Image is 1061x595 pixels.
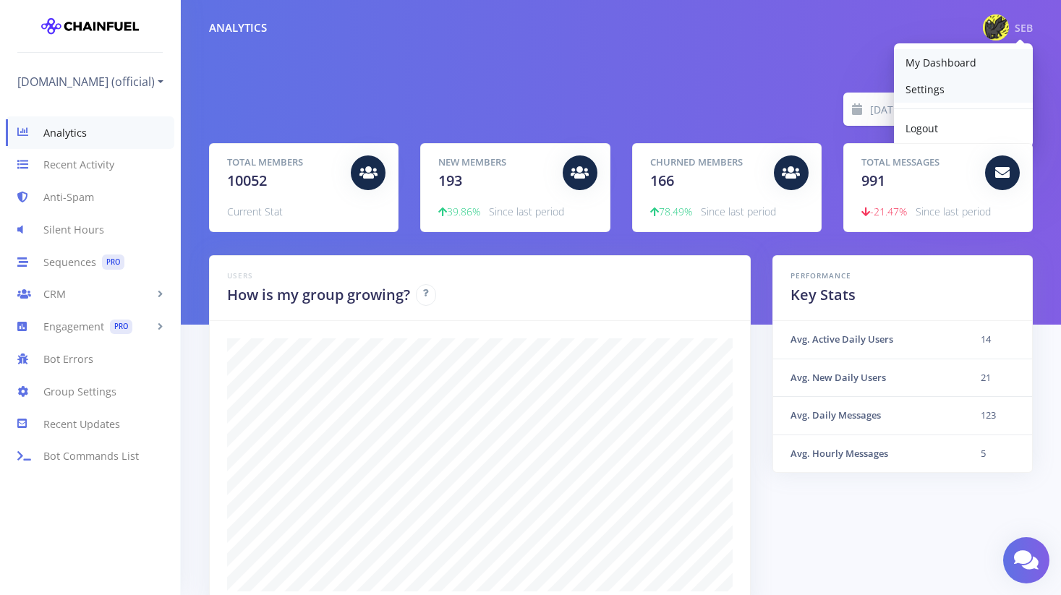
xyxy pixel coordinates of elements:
a: My Dashboard [894,49,1033,76]
span: -21.47% [861,205,907,218]
a: Logout [894,115,1033,142]
h6: Performance [791,270,1015,281]
span: 39.86% [438,205,480,218]
img: @while0 Photo [983,14,1009,40]
th: Avg. Active Daily Users [773,321,963,359]
span: Since last period [916,205,991,218]
a: [DOMAIN_NAME] (official) [17,70,163,93]
span: SEB [1015,21,1033,35]
a: Analytics [6,116,174,149]
th: Avg. Hourly Messages [773,435,963,472]
img: chainfuel-logo [41,12,139,40]
div: Analytics [209,20,267,36]
a: @while0 Photo SEB [971,12,1033,43]
h5: Total Messages [861,155,974,170]
td: 5 [963,435,1032,472]
h5: Total Members [227,155,340,170]
span: 166 [650,171,674,190]
th: Avg. New Daily Users [773,359,963,397]
h2: How is my group growing? [227,284,410,306]
h2: Key Stats [791,284,1015,306]
span: PRO [110,320,132,335]
h6: Users [227,270,733,281]
span: Since last period [489,205,564,218]
span: Current Stat [227,205,283,218]
span: 10052 [227,171,267,190]
a: Settings [894,76,1033,103]
th: Avg. Daily Messages [773,397,963,435]
span: PRO [102,254,124,270]
h5: Churned Members [650,155,763,170]
span: 193 [438,171,462,190]
span: 991 [861,171,885,190]
td: 21 [963,359,1032,397]
td: 123 [963,397,1032,435]
span: Since last period [701,205,776,218]
span: My Dashboard [906,56,976,69]
td: 14 [963,321,1032,359]
span: Settings [906,82,945,96]
span: 78.49% [650,205,692,218]
h5: New Members [438,155,551,170]
span: Logout [906,121,938,135]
